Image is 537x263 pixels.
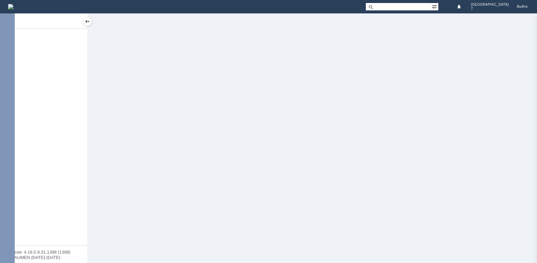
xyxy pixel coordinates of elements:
span: 7 [471,7,473,11]
a: Перейти на домашнюю страницу [8,4,13,9]
div: Скрыть меню [83,17,91,25]
div: Версия: 4.18.0.9.31.1398 (1398) [7,250,81,254]
img: logo [8,4,13,9]
span: [GEOGRAPHIC_DATA] [471,3,509,7]
div: © NAUMEN [DATE]-[DATE] [7,255,81,260]
span: Расширенный поиск [432,3,438,9]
